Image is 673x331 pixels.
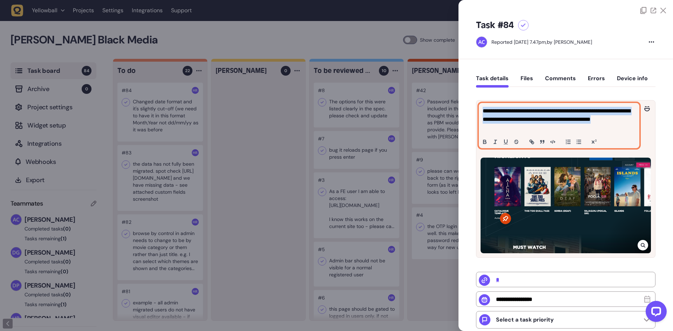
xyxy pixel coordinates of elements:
button: Errors [588,75,605,88]
div: by [PERSON_NAME] [491,39,592,46]
button: Files [521,75,533,88]
iframe: LiveChat chat widget [640,298,669,327]
button: Task details [476,75,509,88]
button: Comments [545,75,576,88]
h5: Task #84 [476,20,514,31]
img: Ameet Chohan [476,37,487,47]
div: Reported [DATE] 7.47pm, [491,39,547,45]
p: Select a task priority [496,316,554,323]
button: Device info [617,75,648,88]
